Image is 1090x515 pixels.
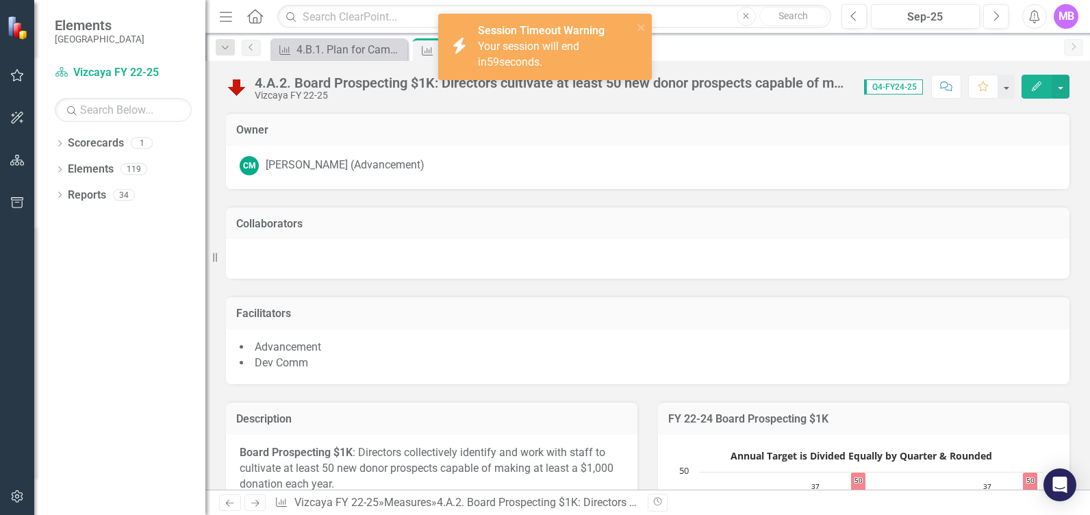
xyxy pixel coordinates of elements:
div: » » [275,495,637,511]
text: 50 [679,464,689,477]
a: Measures [384,496,431,509]
text: 37 [811,481,820,491]
div: Sep-25 [876,9,975,25]
small: [GEOGRAPHIC_DATA] [55,34,144,45]
div: 1 [131,138,153,149]
span: Q4-FY24-25 [864,79,923,95]
strong: Board Prospecting $1K [240,446,353,459]
h3: Owner [236,124,1059,136]
span: Dev Comm [255,356,308,369]
h3: Collaborators [236,218,1059,230]
div: [PERSON_NAME] (Advancement) [266,158,424,173]
a: Elements [68,162,114,177]
a: Vizcaya FY 22-25 [294,496,379,509]
p: : Directors collectively identify and work with staff to cultivate at least 50 new donor prospect... [240,445,624,492]
h3: Facilitators [236,307,1059,320]
h3: Description [236,413,627,425]
div: CM [240,156,259,175]
strong: Session Timeout Warning [478,24,605,37]
a: Reports [68,188,106,203]
span: Search [778,10,808,21]
text: Annual Target is Divided Equally by Quarter & Rounded [731,449,992,462]
a: Scorecards [68,136,124,151]
input: Search ClearPoint... [277,5,831,29]
text: 50 [854,475,863,485]
div: 4.A.2. Board Prospecting $1K: Directors cultivate at least 50 new donor prospects capable of maki... [255,75,850,90]
div: 4.B.1. Plan for Campaign [296,41,404,58]
button: MB [1054,4,1078,29]
img: Below Plan [226,76,248,98]
h3: FY 22-24 Board Prospecting $1K [668,413,1059,425]
button: close [637,19,646,35]
span: 59 [487,55,499,68]
text: 37 [983,481,991,491]
span: Advancement [255,340,321,353]
img: ClearPoint Strategy [7,16,31,40]
span: Your session will end in seconds. [478,40,579,68]
div: Vizcaya FY 22-25 [255,90,850,101]
div: 34 [113,189,135,201]
span: Elements [55,17,144,34]
div: Open Intercom Messenger [1043,468,1076,501]
a: 4.B.1. Plan for Campaign [274,41,404,58]
div: 119 [121,164,147,175]
button: Sep-25 [871,4,980,29]
text: 50 [1026,475,1035,485]
input: Search Below... [55,98,192,122]
button: Search [759,7,828,26]
a: Vizcaya FY 22-25 [55,65,192,81]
